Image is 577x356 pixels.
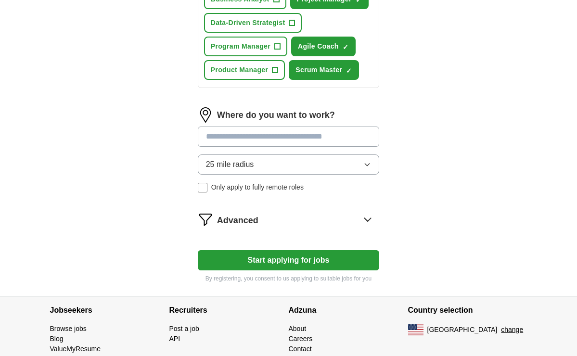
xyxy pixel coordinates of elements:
h4: Country selection [408,297,527,324]
span: Data-Driven Strategist [211,18,285,28]
a: About [289,325,307,332]
span: Agile Coach [298,41,339,51]
button: change [501,325,523,335]
span: Scrum Master [295,65,342,75]
span: ✓ [346,67,352,75]
button: Program Manager [204,37,287,56]
a: ValueMyResume [50,345,101,353]
a: Careers [289,335,313,343]
span: [GEOGRAPHIC_DATA] [427,325,498,335]
a: Browse jobs [50,325,87,332]
button: Start applying for jobs [198,250,380,270]
span: 25 mile radius [206,159,254,170]
button: Agile Coach✓ [291,37,356,56]
img: filter [198,212,213,227]
label: Where do you want to work? [217,109,335,122]
p: By registering, you consent to us applying to suitable jobs for you [198,274,380,283]
img: US flag [408,324,423,335]
a: Contact [289,345,312,353]
a: API [169,335,180,343]
button: Data-Driven Strategist [204,13,302,33]
button: 25 mile radius [198,154,380,175]
span: Product Manager [211,65,269,75]
span: Advanced [217,214,258,227]
span: ✓ [343,43,348,51]
a: Post a job [169,325,199,332]
input: Only apply to fully remote roles [198,183,207,192]
span: Only apply to fully remote roles [211,182,304,192]
a: Blog [50,335,64,343]
img: location.png [198,107,213,123]
button: Scrum Master✓ [289,60,359,80]
span: Program Manager [211,41,270,51]
button: Product Manager [204,60,285,80]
